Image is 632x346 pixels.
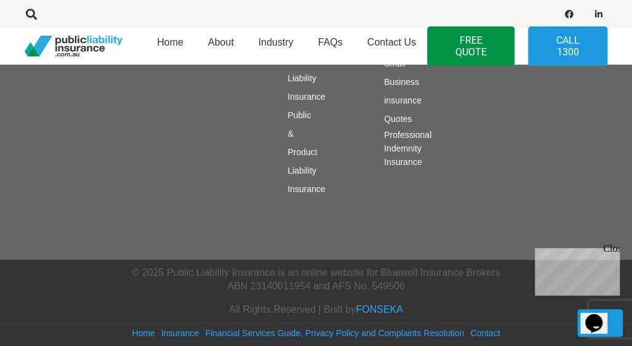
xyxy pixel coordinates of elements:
[367,37,416,47] span: Contact Us
[123,303,509,316] p: All Rights Reserved | Built by
[530,243,620,296] iframe: chat widget
[470,328,500,338] a: Contact
[384,58,422,124] a: Small Business insurance Quotes
[590,6,607,23] a: LinkedIn
[196,24,246,68] a: About
[318,37,343,47] span: FAQs
[355,24,428,68] a: Contact Us
[132,328,154,338] a: Home
[5,5,85,89] div: Chat live with an agent now!Close
[577,309,623,337] a: Back to top
[157,37,183,47] span: Home
[205,328,464,338] a: Financial Services Guide, Privacy Policy and Complaints Resolution
[356,304,402,315] a: FONSEKA
[246,24,306,68] a: Industry
[123,266,509,294] p: © 2025 Public Liability Insurance is an online website for Bluewell Insurance Brokers ABN 2314001...
[528,26,607,66] a: Call 1300
[384,130,431,167] a: Professional Indemnity Insurance
[19,3,44,25] a: Search
[25,36,122,57] a: pli_logotransparent
[427,26,514,66] a: FREE QUOTE
[208,37,234,47] span: About
[287,110,325,194] a: Public & Product Liability Insurance
[161,328,199,338] a: Insurance
[145,24,196,68] a: Home
[580,297,620,334] iframe: chat widget
[561,6,578,23] a: Facebook
[306,24,355,68] a: FAQs
[258,37,294,47] span: Industry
